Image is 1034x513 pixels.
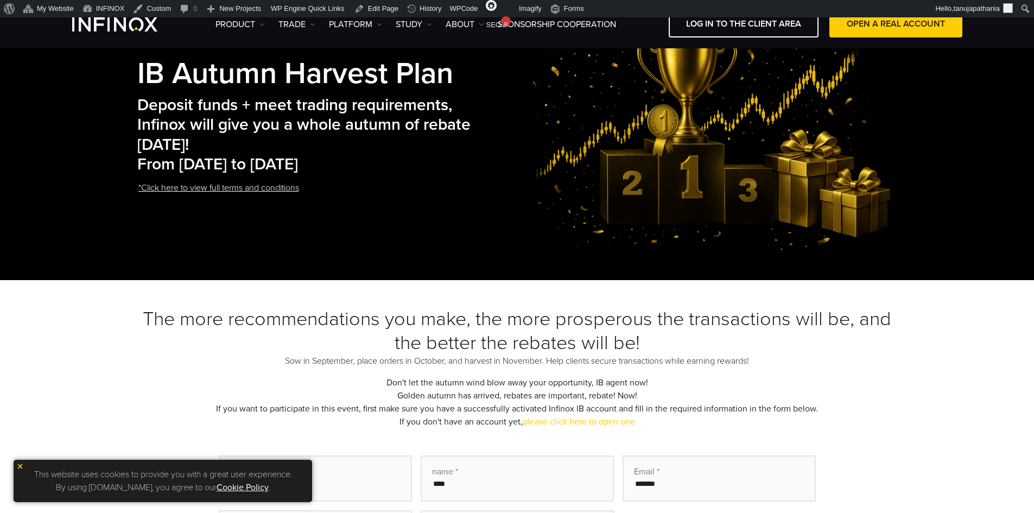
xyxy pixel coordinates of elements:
[954,4,1000,12] font: tanujapathania
[396,19,422,30] font: study
[269,482,270,493] font: .
[215,18,265,31] a: product
[147,4,171,12] font: Custom
[193,4,197,12] font: 0
[498,18,616,31] a: Sponsorship Cooperation
[271,4,345,12] font: WP Engine Quick Links
[329,18,382,31] a: platform
[386,377,648,388] font: Don't let the autumn wind blow away your opportunity, IB agent now!
[16,463,24,470] img: yellow close icon
[446,19,474,30] font: about
[96,4,125,12] font: INFINOX
[486,21,500,29] font: SEO
[420,4,441,12] font: History
[935,4,953,12] font: Hello,
[669,11,819,37] a: Log in to the client area
[37,4,74,12] font: My Website
[397,390,637,401] font: Golden autumn has arrived, rebates are important, rebate! Now!
[498,19,616,30] font: Sponsorship Cooperation
[137,154,298,174] font: From [DATE] to [DATE]
[137,95,452,115] font: Deposit funds + meet trading requirements,
[329,19,372,30] font: platform
[138,182,299,193] font: *Click here to view full terms and conditions
[829,11,962,37] a: Open a real account
[219,4,261,12] font: New Projects
[137,175,300,201] a: *Click here to view full terms and conditions
[34,469,292,493] font: This website uses cookies to provide you with a great user experience. By using [DOMAIN_NAME], yo...
[72,17,183,31] a: INFINOX Logo
[278,18,315,31] a: trade
[217,482,269,493] a: Cookie Policy
[519,4,542,12] font: Imagify
[399,416,523,427] font: If you don't have an account yet,
[564,4,584,12] font: Forms
[215,19,255,30] font: product
[847,18,945,29] font: Open a real account
[143,307,891,354] font: The more recommendations you make, the more prosperous the transactions will be, and the better t...
[216,403,818,414] font: If you want to participate in this event, first make sure you have a successfully activated Infin...
[686,18,801,29] font: Log in to the client area
[396,18,432,31] a: study
[368,4,398,12] font: Edit Page
[449,4,478,12] font: WPCode
[285,356,749,366] font: Sow in September, place orders in October, and harvest in November. Help clients secure transacti...
[523,416,635,427] a: please click here to open one
[137,115,471,155] font: Infinox will give you a whole autumn of rebate [DATE]!
[278,19,306,30] font: trade
[137,56,453,92] font: IB Autumn Harvest Plan
[504,21,508,29] font: 8
[446,18,484,31] a: about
